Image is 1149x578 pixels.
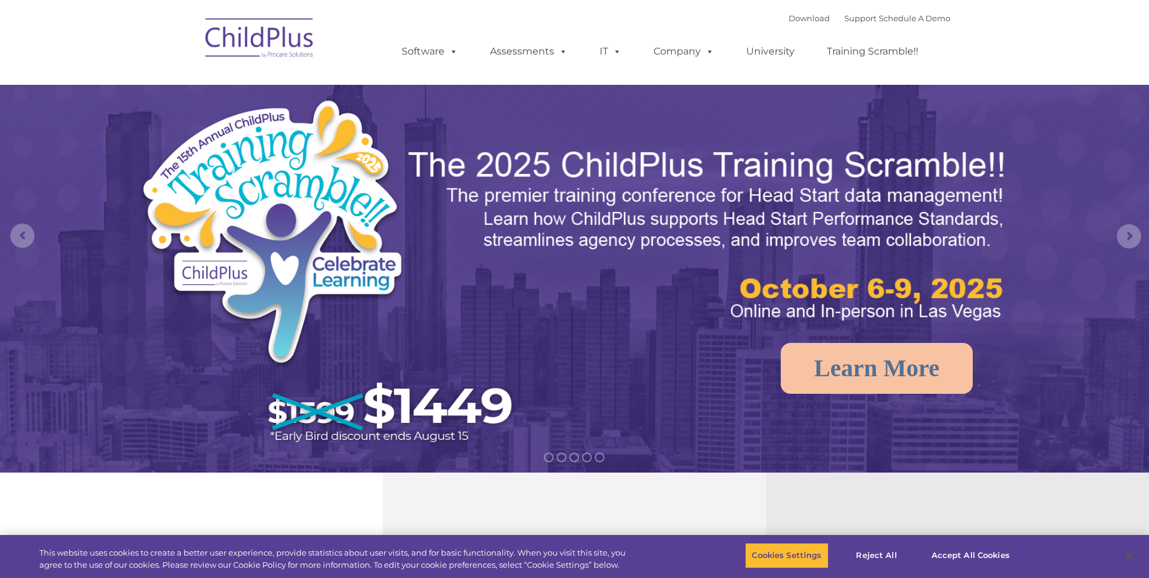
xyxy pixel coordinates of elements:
button: Reject All [839,543,915,568]
a: Schedule A Demo [879,13,950,23]
a: University [734,39,807,64]
a: Learn More [781,343,973,394]
a: Training Scramble!! [815,39,930,64]
font: | [789,13,950,23]
button: Cookies Settings [745,543,828,568]
button: Close [1116,542,1143,569]
div: This website uses cookies to create a better user experience, provide statistics about user visit... [39,547,632,571]
a: Software [389,39,470,64]
span: Phone number [168,130,220,139]
a: IT [588,39,634,64]
button: Accept All Cookies [925,543,1016,568]
a: Assessments [478,39,580,64]
a: Download [789,13,830,23]
img: ChildPlus by Procare Solutions [199,10,320,70]
a: Company [641,39,726,64]
a: Support [844,13,876,23]
span: Last name [168,80,205,89]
